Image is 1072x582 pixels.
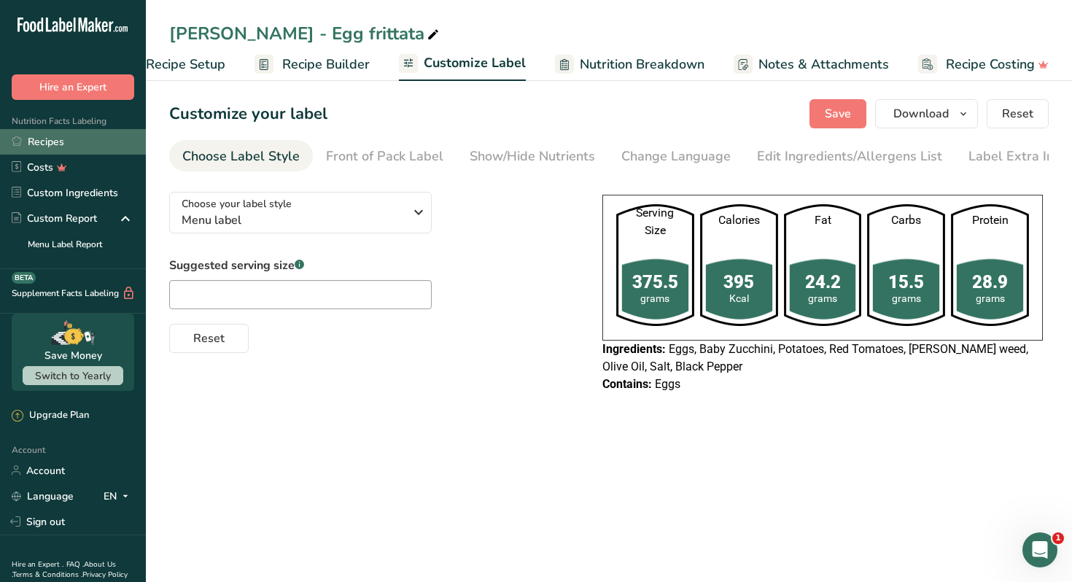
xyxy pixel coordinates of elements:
[12,484,74,509] a: Language
[1052,532,1064,544] span: 1
[282,55,370,74] span: Recipe Builder
[104,487,134,505] div: EN
[602,342,1028,373] span: Eggs, Baby Zucchini, Potatoes, Red Tomatoes, [PERSON_NAME] weed, Olive Oil, Salt, Black Pepper
[867,291,945,306] div: grams
[655,377,680,391] span: Eggs
[784,291,862,306] div: grams
[616,269,694,295] div: 375.5
[700,204,778,326] img: resturant-shape.ead3938.png
[867,204,945,326] img: resturant-shape.ead3938.png
[734,48,889,81] a: Notes & Attachments
[44,348,102,363] div: Save Money
[169,192,432,233] button: Choose your label style Menu label
[951,291,1029,306] div: grams
[1022,532,1057,567] iframe: Intercom live chat
[757,147,942,166] div: Edit Ingredients/Allergens List
[12,211,97,226] div: Custom Report
[169,102,327,126] h1: Customize your label
[616,204,694,326] img: resturant-shape.ead3938.png
[616,291,694,306] div: grams
[470,147,595,166] div: Show/Hide Nutrients
[193,330,225,347] span: Reset
[169,20,442,47] div: [PERSON_NAME] - Egg frittata
[326,147,443,166] div: Front of Pack Label
[602,377,652,391] span: Contains:
[424,53,526,73] span: Customize Label
[182,196,292,212] span: Choose your label style
[12,408,89,423] div: Upgrade Plan
[602,342,666,356] span: Ingredients:
[12,570,82,580] a: Terms & Conditions .
[118,48,225,81] a: Recipe Setup
[12,559,116,580] a: About Us .
[758,55,889,74] span: Notes & Attachments
[555,48,704,81] a: Nutrition Breakdown
[951,212,1029,229] div: Protein
[169,324,249,353] button: Reset
[700,291,778,306] div: Kcal
[23,366,123,385] button: Switch to Yearly
[875,99,978,128] button: Download
[66,559,84,570] a: FAQ .
[399,47,526,82] a: Customize Label
[12,272,36,284] div: BETA
[12,74,134,100] button: Hire an Expert
[700,269,778,295] div: 395
[182,147,300,166] div: Choose Label Style
[784,212,862,229] div: Fat
[146,55,225,74] span: Recipe Setup
[951,269,1029,295] div: 28.9
[968,147,1065,166] div: Label Extra Info
[580,55,704,74] span: Nutrition Breakdown
[621,147,731,166] div: Change Language
[1002,105,1033,123] span: Reset
[700,212,778,229] div: Calories
[255,48,370,81] a: Recipe Builder
[867,269,945,295] div: 15.5
[182,212,404,229] span: Menu label
[987,99,1049,128] button: Reset
[169,257,432,274] label: Suggested serving size
[946,55,1035,74] span: Recipe Costing
[12,559,63,570] a: Hire an Expert .
[951,204,1029,326] img: resturant-shape.ead3938.png
[825,105,851,123] span: Save
[809,99,866,128] button: Save
[784,269,862,295] div: 24.2
[35,369,111,383] span: Switch to Yearly
[918,48,1049,81] a: Recipe Costing
[893,105,949,123] span: Download
[616,204,694,239] div: Serving Size
[867,212,945,229] div: Carbs
[82,570,128,580] a: Privacy Policy
[784,204,862,326] img: resturant-shape.ead3938.png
